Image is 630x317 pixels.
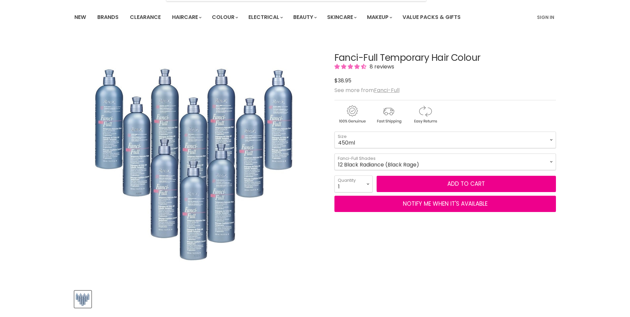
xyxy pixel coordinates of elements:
nav: Main [66,8,564,27]
button: Gorgias live chat [3,2,23,22]
a: Beauty [288,10,321,24]
a: Clearance [125,10,166,24]
a: Colour [207,10,242,24]
a: Fanci-Full [374,86,400,94]
span: See more from [334,86,400,94]
span: 8 reviews [368,63,394,70]
span: $38.95 [334,77,351,84]
img: returns.gif [407,104,443,125]
div: Fanci-Full Temporary Hair Colour image. Click or Scroll to Zoom. [74,36,322,284]
img: shipping.gif [371,104,406,125]
button: NOTIFY ME WHEN IT'S AVAILABLE [334,196,556,212]
h1: Fanci-Full Temporary Hair Colour [334,53,556,63]
button: Add to cart [377,176,556,192]
div: Product thumbnails [73,289,323,308]
span: 4.25 stars [334,63,368,70]
img: genuine.gif [334,104,370,125]
a: Haircare [167,10,206,24]
button: Fanci-Full Temporary Hair Colour [74,291,91,308]
a: New [69,10,91,24]
a: Value Packs & Gifts [398,10,466,24]
span: Add to cart [447,180,485,188]
select: Quantity [334,175,373,192]
a: Skincare [322,10,361,24]
a: Sign In [533,10,558,24]
a: Electrical [243,10,287,24]
a: Makeup [362,10,396,24]
a: Brands [92,10,124,24]
ul: Main menu [69,8,499,27]
img: Fanci-Full Temporary Hair Colour [75,291,91,307]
